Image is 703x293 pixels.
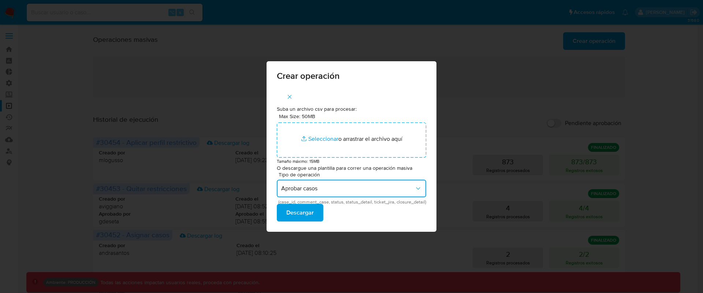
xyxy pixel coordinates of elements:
[277,158,319,164] small: Tamaño máximo: 15MB
[278,200,428,204] span: (case_id, comment_case, status, status_detail, ticket_jira, closure_detail)
[279,172,428,177] span: Tipo de operación
[277,106,427,113] p: Suba un archivo csv para procesar:
[277,180,427,197] button: Aprobar casos
[279,113,315,120] label: Max Size: 50MB
[281,185,415,192] span: Aprobar casos
[286,205,314,221] span: Descargar
[277,165,427,172] p: O descargue una plantilla para correr una operación masiva
[277,72,427,80] span: Crear operación
[277,204,323,221] button: Descargar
